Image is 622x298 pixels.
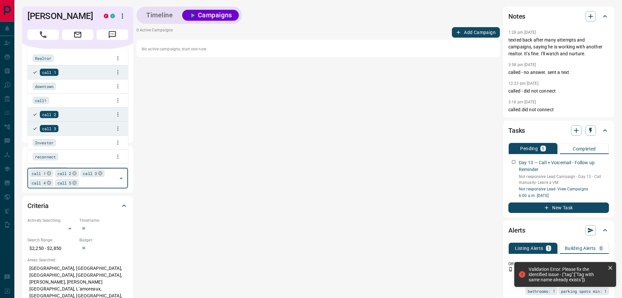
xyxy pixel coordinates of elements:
button: Timeline [140,10,180,21]
a: Not responsive Lead- View Campaigns [519,187,588,191]
p: Pending [520,146,538,151]
div: Criteria [27,198,128,214]
span: reconnect [35,153,56,160]
span: call 4 [32,180,46,186]
p: 3:18 pm [DATE] [508,100,536,104]
div: Alerts [508,222,609,238]
span: Realtor [35,55,51,61]
span: Call [27,29,59,40]
p: Not responsive Lead Campaign - Day 13 - Call manually- Leave a VM [519,174,609,185]
div: property.ca [104,14,108,18]
p: texted back after many attempts and campaigns, saying he is working with another realtor. It's fi... [508,37,609,57]
p: called - did not connect [508,88,609,95]
p: 0 Active Campaigns [136,27,173,38]
h1: [PERSON_NAME] [27,11,94,21]
span: downtown [35,83,54,90]
div: call 3 [81,170,104,177]
span: call 2 [57,170,72,177]
div: Notes [508,9,609,24]
p: 1:28 pm [DATE] [508,30,536,35]
h2: Tasks [508,125,525,136]
h2: Criteria [27,201,49,211]
div: Tasks [508,123,609,138]
button: Add Campaign [452,27,500,38]
span: Investor [35,139,54,146]
span: call 1 [32,170,46,177]
p: Off [508,261,521,267]
svg: Push Notification Only [508,267,513,272]
div: Validation Error: Please fix the identified issue - {"tag":["Tag with same name already exists"]} [529,267,605,282]
div: call 2 [55,170,79,177]
p: Day 13 — Call + Voicemail - Follow up Reminder [519,159,609,173]
p: 3:58 pm [DATE] [508,62,536,67]
p: $2,250 - $2,850 [27,243,76,254]
span: Email [62,29,93,40]
p: 1 [542,146,544,151]
h2: Alerts [508,225,525,236]
div: call 4 [29,179,53,186]
span: call 3 [42,125,56,132]
p: 6:00 a.m. [DATE] [519,193,609,199]
div: call 5 [55,179,79,186]
span: call 2 [42,111,56,118]
p: Search Range: [27,237,76,243]
button: New Task [508,202,609,213]
p: Actively Searching: [27,218,76,223]
p: Timeframe: [79,218,128,223]
p: Areas Searched: [27,257,128,263]
div: call 1 [29,170,53,177]
h2: Notes [508,11,525,22]
span: call1 [35,97,47,104]
span: Message [97,29,128,40]
span: call 3 [83,170,97,177]
p: called.did not connect [508,106,609,113]
p: Completed [573,147,596,151]
span: call 5 [57,180,72,186]
span: call 1 [42,69,56,76]
p: called - no answer. sent a text [508,69,609,76]
button: Close [117,174,126,183]
div: condos.ca [110,14,115,18]
span: Leased [DATE] [35,167,65,174]
p: 12:23 pm [DATE] [508,81,538,86]
button: Campaigns [182,10,239,21]
p: Budget: [79,237,128,243]
p: No active campaigns, start one now [142,46,495,52]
